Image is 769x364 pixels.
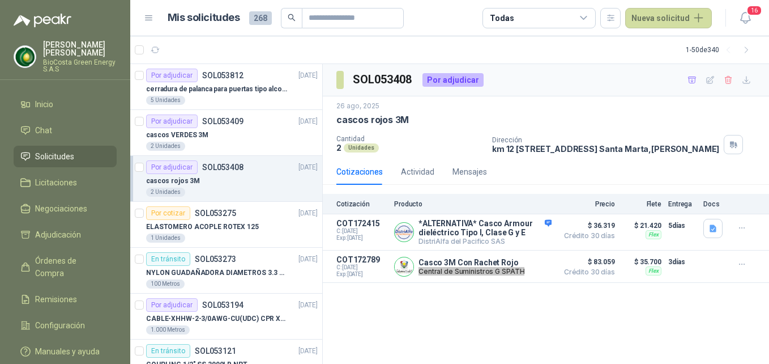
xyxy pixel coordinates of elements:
[146,280,185,289] div: 100 Metros
[735,8,755,28] button: 16
[146,344,190,358] div: En tránsito
[298,208,318,219] p: [DATE]
[195,209,236,217] p: SOL053275
[35,293,77,306] span: Remisiones
[43,59,117,73] p: BioCosta Green Energy S.A.S
[202,117,243,125] p: SOL053409
[146,142,185,151] div: 2 Unidades
[298,162,318,173] p: [DATE]
[130,156,322,202] a: Por adjudicarSOL053408[DATE] cascos rojos 3M2 Unidades
[14,46,36,67] img: Company Logo
[395,223,413,242] img: Company Logo
[492,144,719,154] p: km 12 [STREET_ADDRESS] Santa Marta , [PERSON_NAME]
[394,200,552,208] p: Producto
[336,264,387,271] span: C: [DATE]
[336,219,387,228] p: COT172415
[43,41,117,57] p: [PERSON_NAME] [PERSON_NAME]
[14,224,117,246] a: Adjudicación
[130,248,322,294] a: En tránsitoSOL053273[DATE] NYLON GUADAÑADORA DIAMETROS 3.3 mm100 Metros
[146,69,198,82] div: Por adjudicar
[336,114,409,126] p: cascos rojos 3M
[336,228,387,235] span: C: [DATE]
[35,228,81,241] span: Adjudicación
[668,200,697,208] p: Entrega
[336,200,387,208] p: Cotización
[558,255,615,269] span: $ 83.059
[703,200,726,208] p: Docs
[146,268,287,278] p: NYLON GUADAÑADORA DIAMETROS 3.3 mm
[35,345,100,358] span: Manuales y ayuda
[168,10,240,26] h1: Mis solicitudes
[35,176,77,189] span: Licitaciones
[146,206,190,220] div: Por cotizar
[14,94,117,115] a: Inicio
[146,115,198,128] div: Por adjudicar
[401,166,434,178] div: Actividad
[646,266,661,276] div: Flex
[146,84,287,95] p: cerradura de palanca para puertas tipo alcoba marca yale
[558,219,615,232] span: $ 36.319
[336,101,379,112] p: 26 ago, 2025
[35,124,52,137] span: Chat
[298,346,318,357] p: [DATE]
[422,73,484,87] div: Por adjudicar
[418,219,552,237] p: *ALTERNATIVA* Casco Armour dieléctrico Tipo I, Clase G y E
[668,255,697,269] p: 3 días
[146,176,200,187] p: cascos rojos 3M
[146,130,208,141] p: cascos VERDES 3M
[14,250,117,284] a: Órdenes de Compra
[14,289,117,310] a: Remisiones
[298,116,318,127] p: [DATE]
[622,255,661,269] p: $ 35.700
[336,135,483,143] p: Cantidad
[146,325,190,335] div: 1.000 Metros
[452,166,487,178] div: Mensajes
[130,202,322,248] a: Por cotizarSOL053275[DATE] ELASTOMERO ACOPLE ROTEX 1251 Unidades
[14,14,71,27] img: Logo peakr
[130,110,322,156] a: Por adjudicarSOL053409[DATE] cascos VERDES 3M2 Unidades
[14,120,117,141] a: Chat
[336,143,341,153] p: 2
[298,254,318,265] p: [DATE]
[336,255,387,264] p: COT172789
[14,315,117,336] a: Configuración
[622,200,661,208] p: Flete
[344,143,379,153] div: Unidades
[14,341,117,362] a: Manuales y ayuda
[146,234,185,243] div: 1 Unidades
[35,202,87,215] span: Negociaciones
[558,200,615,208] p: Precio
[746,5,762,16] span: 16
[35,255,106,280] span: Órdenes de Compra
[146,188,185,197] div: 2 Unidades
[195,347,236,355] p: SOL053121
[35,98,53,111] span: Inicio
[249,11,272,25] span: 268
[14,146,117,167] a: Solicitudes
[686,41,755,59] div: 1 - 50 de 340
[146,252,190,266] div: En tránsito
[202,163,243,171] p: SOL053408
[646,230,661,239] div: Flex
[336,271,387,278] span: Exp: [DATE]
[195,255,236,263] p: SOL053273
[14,172,117,193] a: Licitaciones
[146,160,198,174] div: Por adjudicar
[625,8,712,28] button: Nueva solicitud
[146,222,259,232] p: ELASTOMERO ACOPLE ROTEX 125
[35,150,74,163] span: Solicitudes
[146,96,185,105] div: 5 Unidades
[288,14,296,22] span: search
[298,300,318,311] p: [DATE]
[202,71,243,79] p: SOL053812
[202,301,243,309] p: SOL053194
[418,258,524,267] p: Casco 3M Con Rachet Rojo
[395,257,413,276] img: Company Logo
[35,319,85,332] span: Configuración
[622,219,661,232] p: $ 21.420
[668,219,697,232] p: 5 días
[558,269,615,276] span: Crédito 30 días
[418,237,552,246] p: DistriAlfa del Pacifico SAS
[558,232,615,239] span: Crédito 30 días
[14,198,117,219] a: Negociaciones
